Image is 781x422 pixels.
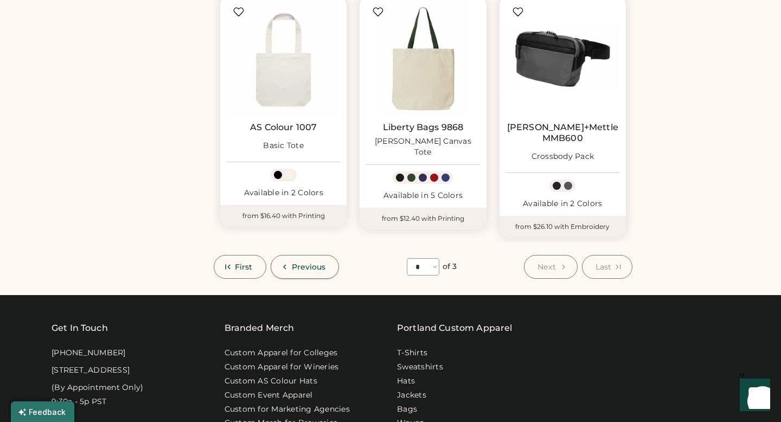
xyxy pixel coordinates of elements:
a: T-Shirts [397,348,427,359]
a: [PERSON_NAME]+Mettle MMB600 [506,122,619,144]
div: from $16.40 with Printing [220,205,347,227]
a: Hats [397,376,415,387]
div: Branded Merch [225,322,295,335]
a: Portland Custom Apparel [397,322,512,335]
div: (By Appointment Only) [52,382,143,393]
button: Previous [271,255,340,279]
div: Available in 2 Colors [506,199,619,209]
a: Custom for Marketing Agencies [225,404,350,415]
div: of 3 [443,261,457,272]
div: Get In Touch [52,322,108,335]
a: Custom Apparel for Colleges [225,348,338,359]
button: Last [582,255,632,279]
img: Mercer+Mettle MMB600 Crossbody Pack [506,2,619,116]
span: Next [537,263,556,271]
img: AS Colour 1007 Basic Tote [227,2,340,116]
img: Liberty Bags 9868 Jennifer Cotton Canvas Tote [366,2,479,116]
span: Previous [292,263,326,271]
a: Custom AS Colour Hats [225,376,317,387]
a: Custom Apparel for Wineries [225,362,339,373]
div: [STREET_ADDRESS] [52,365,130,376]
button: Next [524,255,577,279]
div: [PHONE_NUMBER] [52,348,126,359]
iframe: Front Chat [729,373,776,420]
div: 9:30a - 5p PST [52,397,107,407]
div: Crossbody Pack [532,151,594,162]
div: [PERSON_NAME] Canvas Tote [366,136,479,158]
a: Bags [397,404,417,415]
a: Sweatshirts [397,362,443,373]
button: First [214,255,266,279]
span: First [235,263,253,271]
div: Basic Tote [263,140,304,151]
a: Liberty Bags 9868 [383,122,464,133]
span: Last [596,263,611,271]
a: Custom Event Apparel [225,390,313,401]
div: Available in 2 Colors [227,188,340,199]
div: from $26.10 with Embroidery [500,216,626,238]
div: Available in 5 Colors [366,190,479,201]
div: from $12.40 with Printing [360,208,486,229]
a: AS Colour 1007 [250,122,317,133]
a: Jackets [397,390,426,401]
